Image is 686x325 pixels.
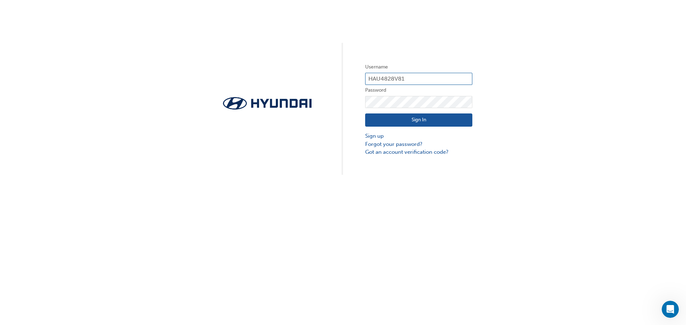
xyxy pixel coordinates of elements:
[365,73,472,85] input: Username
[365,132,472,140] a: Sign up
[214,95,321,112] img: Trak
[365,113,472,127] button: Sign In
[365,86,472,95] label: Password
[365,148,472,156] a: Got an account verification code?
[365,140,472,148] a: Forgot your password?
[662,301,679,318] iframe: Intercom live chat
[365,63,472,71] label: Username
